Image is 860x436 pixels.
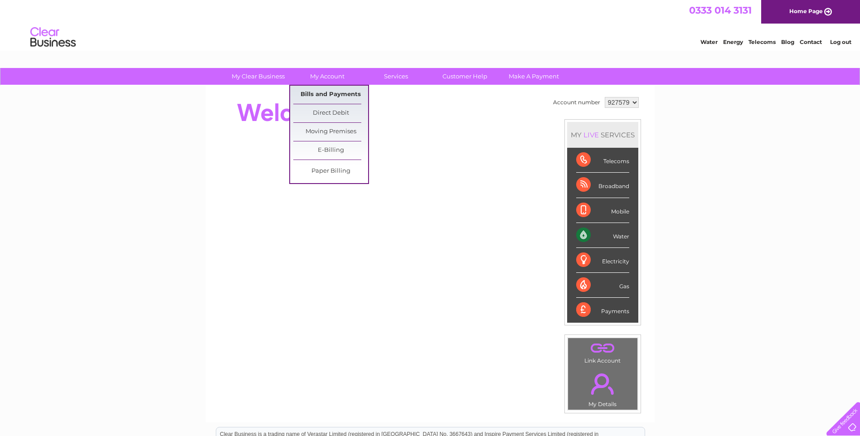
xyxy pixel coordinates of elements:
[428,68,502,85] a: Customer Help
[576,173,629,198] div: Broadband
[781,39,794,45] a: Blog
[830,39,851,45] a: Log out
[293,86,368,104] a: Bills and Payments
[723,39,743,45] a: Energy
[293,162,368,180] a: Paper Billing
[576,248,629,273] div: Electricity
[689,5,752,16] a: 0333 014 3131
[567,122,638,148] div: MY SERVICES
[582,131,601,139] div: LIVE
[293,141,368,160] a: E-Billing
[293,123,368,141] a: Moving Premises
[576,273,629,298] div: Gas
[700,39,718,45] a: Water
[359,68,433,85] a: Services
[748,39,776,45] a: Telecoms
[576,198,629,223] div: Mobile
[221,68,296,85] a: My Clear Business
[30,24,76,51] img: logo.png
[576,148,629,173] div: Telecoms
[568,366,638,410] td: My Details
[800,39,822,45] a: Contact
[290,68,364,85] a: My Account
[216,5,645,44] div: Clear Business is a trading name of Verastar Limited (registered in [GEOGRAPHIC_DATA] No. 3667643...
[570,368,635,400] a: .
[551,95,602,110] td: Account number
[293,104,368,122] a: Direct Debit
[576,223,629,248] div: Water
[496,68,571,85] a: Make A Payment
[576,298,629,322] div: Payments
[568,338,638,366] td: Link Account
[570,340,635,356] a: .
